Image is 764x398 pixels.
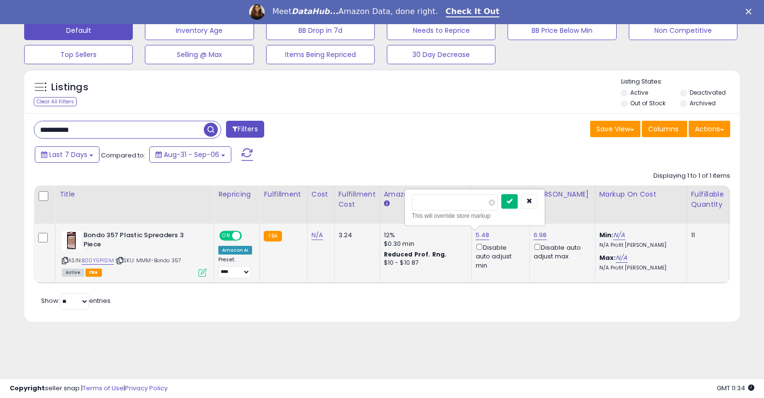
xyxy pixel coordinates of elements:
div: ASIN: [62,231,207,276]
button: Last 7 Days [35,146,99,163]
p: Listing States: [621,77,740,86]
div: Fulfillable Quantity [691,189,724,210]
span: Show: entries [41,296,111,305]
b: Bondo 357 Plastic Spreaders 3 Piece [84,231,201,251]
div: Clear All Filters [34,97,77,106]
div: seller snap | | [10,384,168,393]
label: Out of Stock [630,99,665,107]
button: Actions [689,121,730,137]
p: N/A Profit [PERSON_NAME] [599,242,679,249]
div: Title [59,189,210,199]
div: Markup on Cost [599,189,683,199]
button: Selling @ Max [145,45,254,64]
div: Disable auto adjust max [534,242,588,261]
button: BB Drop in 7d [266,21,375,40]
div: 3.24 [339,231,372,240]
button: Non Competitive [629,21,737,40]
span: | SKU: MMM-Bondo 357 [115,256,181,264]
div: Amazon AI [218,246,252,255]
th: The percentage added to the cost of goods (COGS) that forms the calculator for Min & Max prices. [595,185,687,224]
a: 6.98 [534,230,547,240]
img: 31MFgIRK2DL._SL40_.jpg [62,231,81,250]
div: Displaying 1 to 1 of 1 items [653,171,730,181]
div: Amazon Fees [384,189,467,199]
span: Last 7 Days [49,150,87,159]
div: Fulfillment Cost [339,189,376,210]
h5: Listings [51,81,88,94]
div: Cost [311,189,330,199]
strong: Copyright [10,384,45,393]
label: Archived [690,99,716,107]
a: N/A [613,230,625,240]
a: B00Y5PISIM [82,256,114,265]
span: Compared to: [101,151,145,160]
button: Inventory Age [145,21,254,40]
button: Default [24,21,133,40]
span: All listings currently available for purchase on Amazon [62,269,84,277]
div: 12% [384,231,464,240]
div: Fulfillment [264,189,303,199]
button: Needs to Reprice [387,21,495,40]
button: Items Being Repriced [266,45,375,64]
div: Disable auto adjust min [476,242,522,270]
a: Terms of Use [83,384,124,393]
button: Filters [226,121,264,138]
div: 11 [691,231,721,240]
button: Aug-31 - Sep-06 [149,146,231,163]
button: Save View [590,121,640,137]
button: 30 Day Decrease [387,45,495,64]
span: 2025-09-17 11:34 GMT [717,384,754,393]
b: Reduced Prof. Rng. [384,250,447,258]
button: Columns [642,121,687,137]
label: Deactivated [690,88,726,97]
p: N/A Profit [PERSON_NAME] [599,265,679,271]
small: FBA [264,231,282,242]
label: Active [630,88,648,97]
a: 5.48 [476,230,490,240]
span: FBA [85,269,102,277]
div: $10 - $10.87 [384,259,464,267]
span: ON [220,232,232,240]
span: OFF [241,232,256,240]
a: N/A [616,253,627,263]
div: Meet Amazon Data, done right. [272,7,438,16]
span: Columns [648,124,679,134]
div: Repricing [218,189,255,199]
span: Aug-31 - Sep-06 [164,150,219,159]
div: This will override store markup [412,211,538,221]
button: BB Price Below Min [508,21,616,40]
div: Preset: [218,256,252,278]
img: Profile image for Georgie [249,4,265,20]
div: [PERSON_NAME] [534,189,591,199]
button: Top Sellers [24,45,133,64]
b: Min: [599,230,614,240]
div: $0.30 min [384,240,464,248]
a: Check It Out [446,7,500,17]
a: N/A [311,230,323,240]
a: Privacy Policy [125,384,168,393]
b: Max: [599,253,616,262]
i: DataHub... [292,7,339,16]
div: Close [746,9,755,14]
small: Amazon Fees. [384,199,390,208]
